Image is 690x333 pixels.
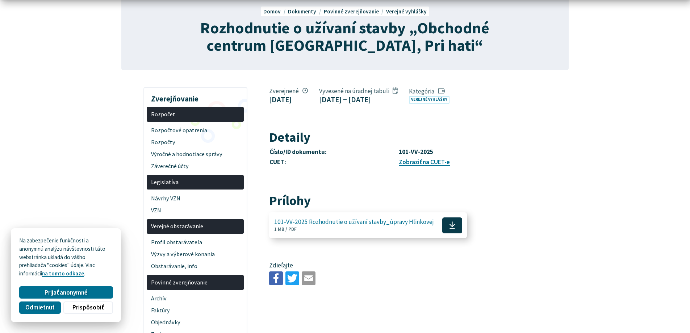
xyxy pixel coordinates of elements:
[269,130,514,145] h2: Detaily
[151,304,240,316] span: Faktúry
[319,95,398,104] figcaption: [DATE] − [DATE]
[147,89,244,104] h3: Zverejňovanie
[151,192,240,204] span: Návrhy VZN
[147,237,244,249] a: Profil obstarávateľa
[151,136,240,148] span: Rozpočty
[151,292,240,304] span: Archív
[72,304,104,311] span: Prispôsobiť
[302,271,315,285] img: Zdieľať e-mailom
[386,8,427,15] a: Verejné vyhlášky
[147,175,244,190] a: Legislatíva
[151,220,240,232] span: Verejné obstarávanie
[147,316,244,328] a: Objednávky
[399,158,450,166] a: Zobraziť na CUET-e
[269,87,308,95] span: Zverejnené
[147,204,244,216] a: VZN
[151,148,240,160] span: Výročné a hodnotiace správy
[263,8,281,15] span: Domov
[269,157,398,167] th: CUET:
[19,237,113,278] p: Na zabezpečenie funkčnosti a anonymnú analýzu návštevnosti táto webstránka ukladá do vášho prehli...
[147,261,244,272] a: Obstarávanie, info
[324,8,386,15] a: Povinné zverejňovanie
[409,87,452,95] span: Kategória
[147,160,244,172] a: Záverečné účty
[274,226,297,232] span: 1 MB / PDF
[63,301,113,314] button: Prispôsobiť
[409,96,449,104] a: Verejné vyhlášky
[147,148,244,160] a: Výročné a hodnotiace správy
[147,275,244,290] a: Povinné zverejňovanie
[147,136,244,148] a: Rozpočty
[147,292,244,304] a: Archív
[147,219,244,234] a: Verejné obstarávanie
[269,193,514,208] h2: Prílohy
[263,8,288,15] a: Domov
[200,18,489,55] span: Rozhodnutie o užívaní stavby „Obchodné centrum [GEOGRAPHIC_DATA], Pri hati“
[274,218,434,225] span: 101-VV-2025 Rozhodnutie o užívaní stavby_úpravy Hlinkovej
[19,301,60,314] button: Odmietnuť
[151,249,240,261] span: Výzvy a výberové konania
[399,148,433,156] strong: 101-VV-2025
[269,261,514,270] p: Zdieľajte
[147,249,244,261] a: Výzvy a výberové konania
[151,316,240,328] span: Objednávky
[151,261,240,272] span: Obstarávanie, info
[151,237,240,249] span: Profil obstarávateľa
[151,204,240,216] span: VZN
[147,304,244,316] a: Faktúry
[19,286,113,299] button: Prijať anonymné
[151,125,240,137] span: Rozpočtové opatrenia
[288,8,323,15] a: Dokumenty
[151,160,240,172] span: Záverečné účty
[151,108,240,120] span: Rozpočet
[269,271,283,285] img: Zdieľať na Facebooku
[147,192,244,204] a: Návrhy VZN
[324,8,379,15] span: Povinné zverejňovanie
[151,276,240,288] span: Povinné zverejňovanie
[25,304,54,311] span: Odmietnuť
[42,270,84,277] a: na tomto odkaze
[285,271,299,285] img: Zdieľať na Twitteri
[288,8,316,15] span: Dokumenty
[319,87,398,95] span: Vyvesené na úradnej tabuli
[269,95,308,104] figcaption: [DATE]
[147,107,244,122] a: Rozpočet
[269,147,398,157] th: Číslo/ID dokumentu:
[151,176,240,188] span: Legislatíva
[269,213,467,238] a: 101-VV-2025 Rozhodnutie o užívaní stavby_úpravy Hlinkovej 1 MB / PDF
[45,289,88,296] span: Prijať anonymné
[147,125,244,137] a: Rozpočtové opatrenia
